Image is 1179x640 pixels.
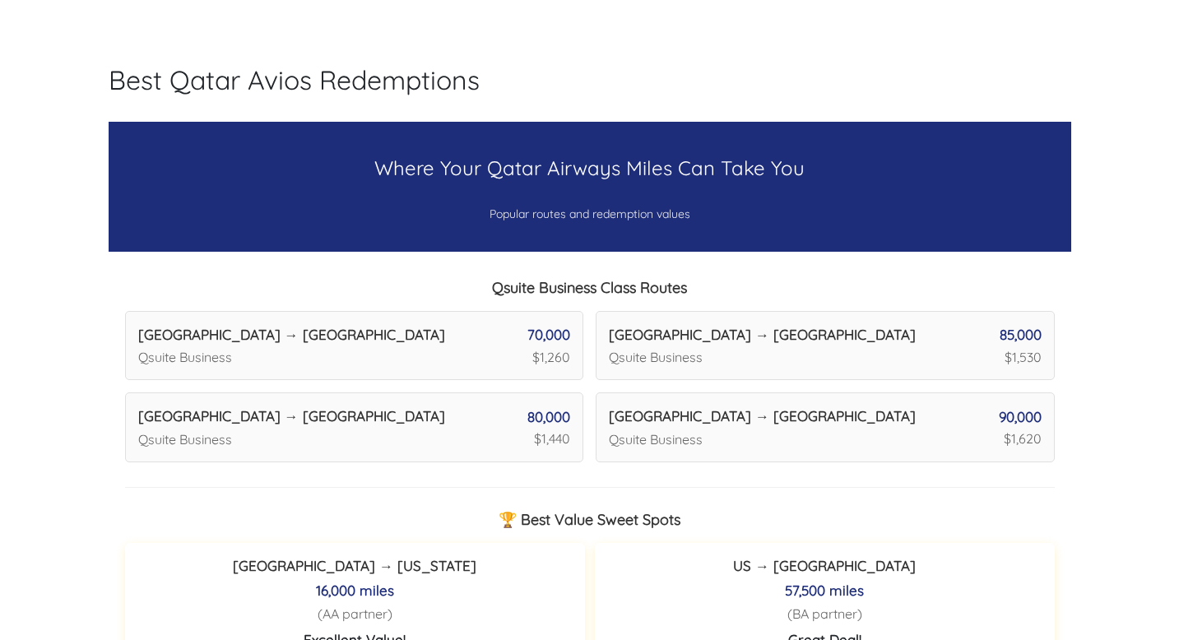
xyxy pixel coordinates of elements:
div: US → [GEOGRAPHIC_DATA] [607,555,1042,577]
div: Qsuite Business [609,347,1000,367]
div: Qsuite Business [138,429,528,449]
div: $1,260 [527,347,570,367]
div: [GEOGRAPHIC_DATA] → [GEOGRAPHIC_DATA] [138,406,528,427]
div: 70,000 [527,324,570,346]
div: 57,500 miles [607,580,1042,601]
div: (BA partner) [607,604,1042,624]
div: [GEOGRAPHIC_DATA] → [GEOGRAPHIC_DATA] [138,324,528,346]
div: $1,530 [1000,347,1042,367]
div: Qsuite Business [138,347,528,367]
div: [GEOGRAPHIC_DATA] → [GEOGRAPHIC_DATA] [609,324,1000,346]
div: 85,000 [1000,324,1042,346]
div: (AA partner) [137,604,573,624]
div: $1,620 [999,429,1042,448]
div: 🏆 Best Value Sweet Spots [125,508,1055,531]
h2: Best Qatar Avios Redemptions [109,45,1071,115]
div: 16,000 miles [137,580,573,601]
div: 80,000 [527,406,570,428]
div: Qsuite Business [609,429,999,449]
div: 90,000 [999,406,1042,428]
div: [GEOGRAPHIC_DATA] → [GEOGRAPHIC_DATA] [609,406,999,427]
p: Popular routes and redemption values [125,206,1055,223]
div: Qsuite Business Class Routes [125,276,1055,299]
div: $1,440 [527,429,570,448]
h2: Where Your Qatar Airways Miles Can Take You [125,138,1055,199]
div: [GEOGRAPHIC_DATA] → [US_STATE] [137,555,573,577]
